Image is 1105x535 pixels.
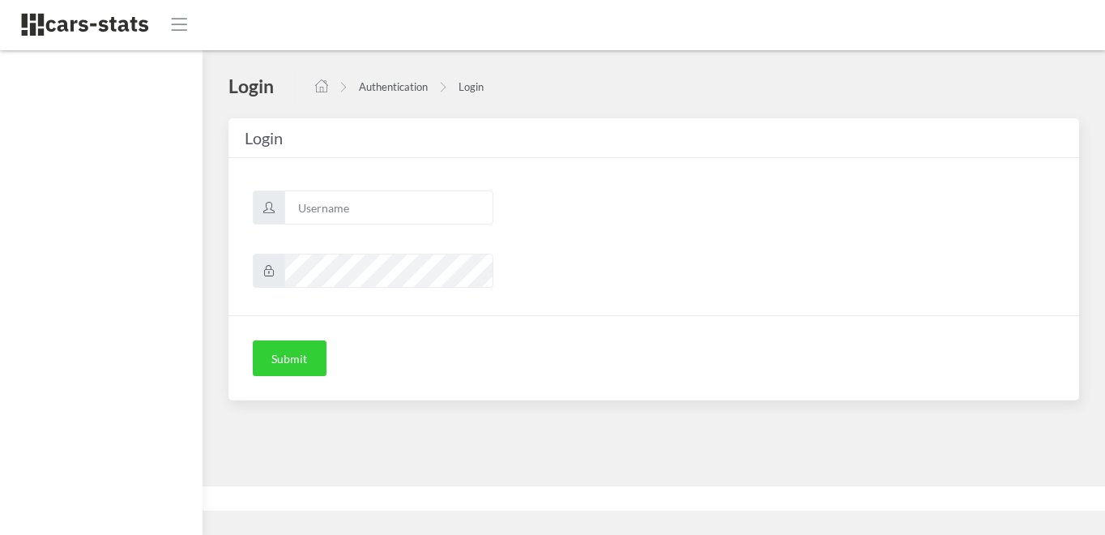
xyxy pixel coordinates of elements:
[228,74,274,98] h4: Login
[459,80,484,93] a: Login
[20,12,150,37] img: navbar brand
[245,128,283,148] span: Login
[253,340,326,376] button: Submit
[359,80,428,93] a: Authentication
[284,190,493,225] input: Username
